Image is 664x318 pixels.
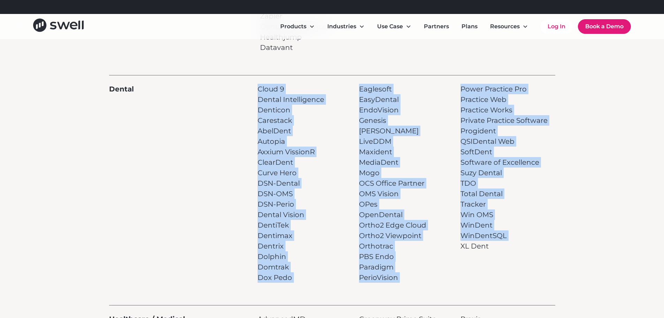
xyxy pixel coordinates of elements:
a: Partners [418,20,455,34]
a: Plans [456,20,483,34]
div: Industries [322,20,370,34]
p: Cloud 9 Dental Intelligence Denticon Carestack AbelDent Autopia Axxium VissionR ClearDent Curve H... [258,84,324,283]
a: Log In [541,20,572,34]
a: home [33,19,84,34]
p: Power Practice Pro Practice Web Practice Works Private Practice Software Progident QSIDental Web ... [460,84,548,251]
div: Products [275,20,320,34]
div: Industries [327,22,356,31]
div: Dental [109,84,134,94]
div: Products [280,22,306,31]
div: Use Case [377,22,403,31]
div: Resources [490,22,520,31]
div: Use Case [372,20,417,34]
div: Resources [484,20,534,34]
p: Eaglesoft EasyDental EndoVision Genesis [PERSON_NAME] LiveDDM Maxident MediaDent Mogo OCS Office ... [359,84,426,283]
a: Book a Demo [578,19,631,34]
